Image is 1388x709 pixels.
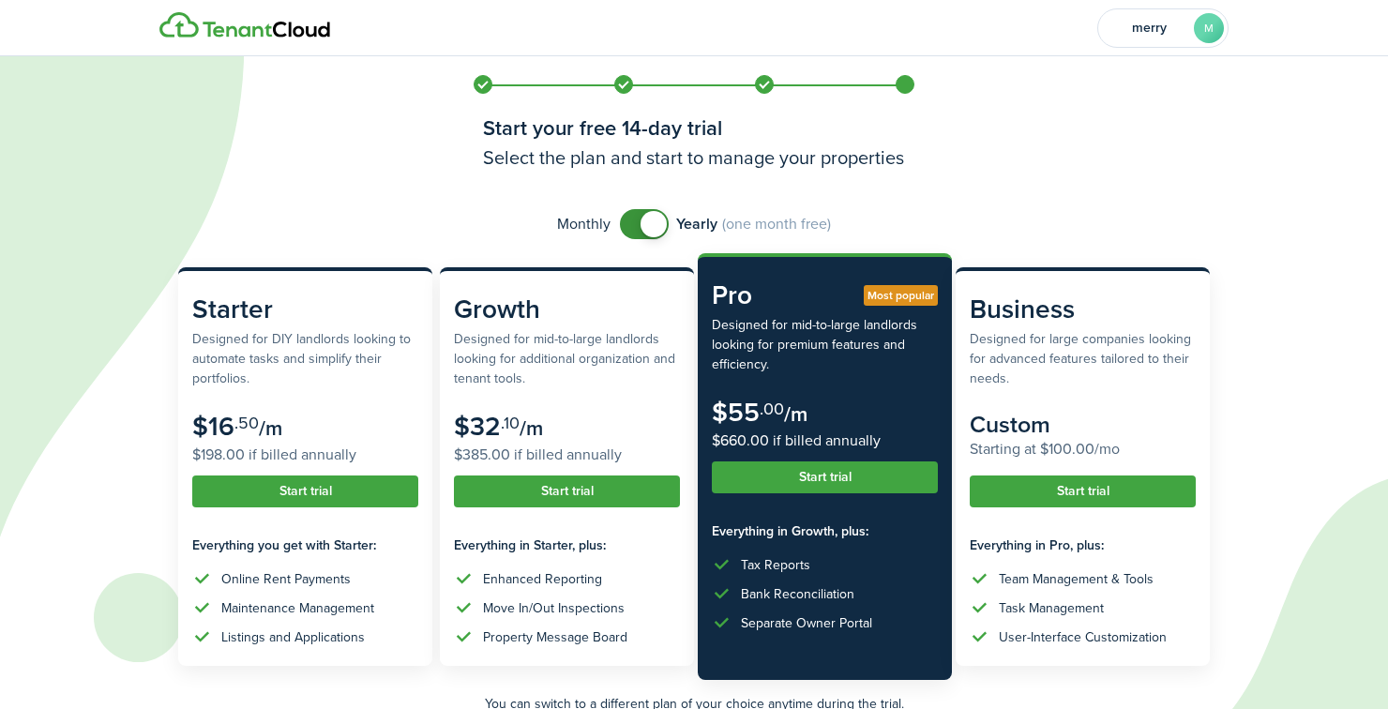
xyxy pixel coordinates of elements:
subscription-pricing-card-price-amount: $32 [454,407,501,445]
img: Logo [159,12,330,38]
subscription-pricing-card-price-cents: .50 [234,411,259,435]
subscription-pricing-card-title: Pro [712,276,938,315]
div: Separate Owner Portal [741,613,872,633]
subscription-pricing-card-price-amount: $55 [712,393,760,431]
span: Most popular [867,287,934,304]
subscription-pricing-card-description: Designed for DIY landlords looking to automate tasks and simplify their portfolios. [192,329,418,388]
div: Team Management & Tools [999,569,1154,589]
div: Listings and Applications [221,627,365,647]
subscription-pricing-card-description: Designed for mid-to-large landlords looking for additional organization and tenant tools. [454,329,680,388]
button: Start trial [454,475,680,507]
subscription-pricing-card-price-annual: $198.00 if billed annually [192,444,418,466]
button: Start trial [970,475,1196,507]
subscription-pricing-card-features-title: Everything you get with Starter: [192,536,418,555]
div: User-Interface Customization [999,627,1167,647]
div: Maintenance Management [221,598,374,618]
subscription-pricing-card-features-title: Everything in Growth, plus: [712,521,938,541]
subscription-pricing-card-price-amount: Custom [970,407,1050,442]
subscription-pricing-card-description: Designed for large companies looking for advanced features tailored to their needs. [970,329,1196,388]
subscription-pricing-card-price-annual: Starting at $100.00/mo [970,438,1196,460]
subscription-pricing-card-features-title: Everything in Starter, plus: [454,536,680,555]
subscription-pricing-card-price-annual: $660.00 if billed annually [712,430,938,452]
subscription-pricing-card-title: Growth [454,290,680,329]
avatar-text: M [1194,13,1224,43]
subscription-pricing-card-price-cents: .00 [760,397,784,421]
subscription-pricing-card-features-title: Everything in Pro, plus: [970,536,1196,555]
div: Task Management [999,598,1104,618]
div: Property Message Board [483,627,627,647]
button: Start trial [712,461,938,493]
div: Enhanced Reporting [483,569,602,589]
h3: Select the plan and start to manage your properties [483,143,905,172]
subscription-pricing-card-price-annual: $385.00 if billed annually [454,444,680,466]
div: Online Rent Payments [221,569,351,589]
button: Start trial [192,475,418,507]
subscription-pricing-card-description: Designed for mid-to-large landlords looking for premium features and efficiency. [712,315,938,374]
subscription-pricing-card-title: Business [970,290,1196,329]
subscription-pricing-card-price-amount: $16 [192,407,234,445]
subscription-pricing-card-price-period: /m [784,399,807,430]
subscription-pricing-card-price-cents: .10 [501,411,520,435]
subscription-pricing-card-price-period: /m [259,413,282,444]
button: Open menu [1097,8,1229,48]
div: Bank Reconciliation [741,584,854,604]
div: Move In/Out Inspections [483,598,625,618]
subscription-pricing-card-price-period: /m [520,413,543,444]
span: merry [1111,22,1186,35]
h1: Start your free 14-day trial [483,113,905,143]
div: Tax Reports [741,555,810,575]
span: Monthly [557,213,611,235]
subscription-pricing-card-title: Starter [192,290,418,329]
